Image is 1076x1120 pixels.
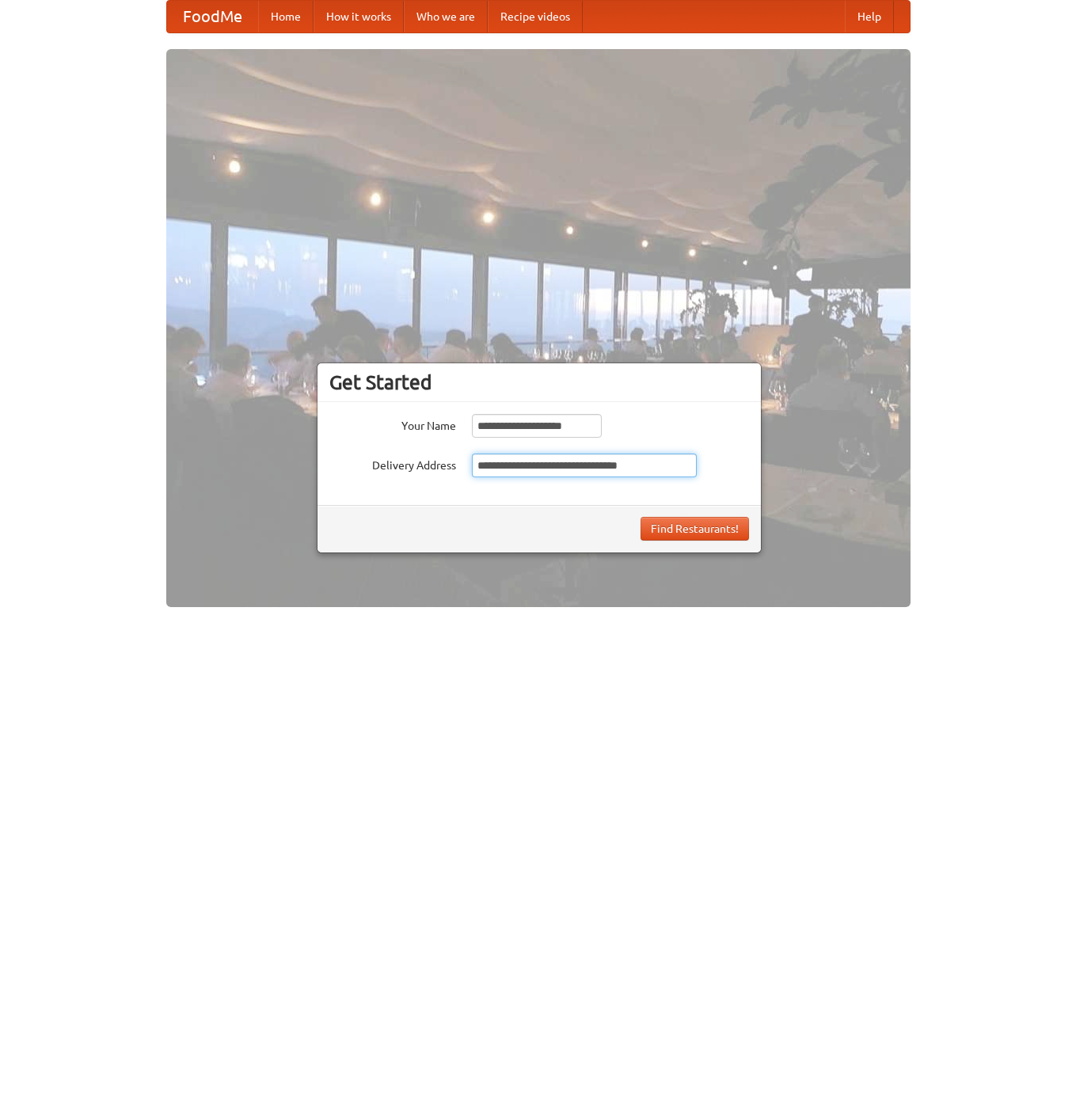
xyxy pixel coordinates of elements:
label: Delivery Address [329,454,456,473]
a: FoodMe [167,1,258,32]
a: Home [258,1,314,32]
button: Find Restaurants! [641,517,749,541]
a: Help [845,1,894,32]
label: Your Name [329,414,456,434]
a: Who we are [404,1,488,32]
h3: Get Started [329,370,749,394]
a: How it works [314,1,404,32]
a: Recipe videos [488,1,583,32]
